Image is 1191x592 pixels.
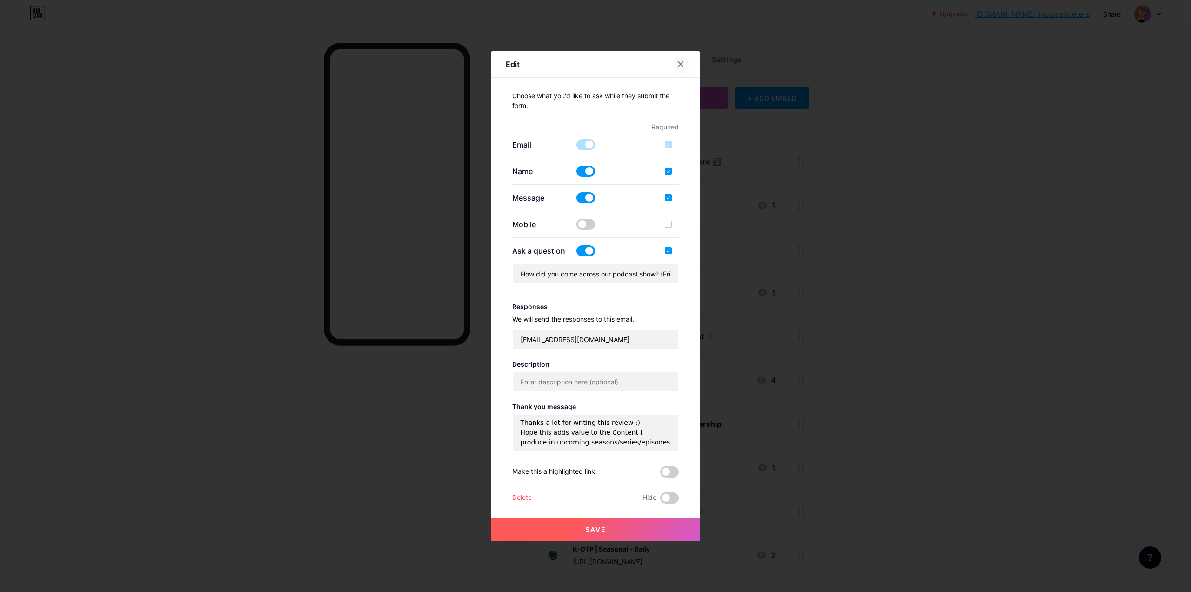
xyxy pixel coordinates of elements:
input: name@example.com [513,330,679,349]
div: Delete [512,492,532,504]
span: Hide [642,492,656,504]
p: Email [512,139,568,150]
p: Choose what you'd like to ask while they submit the form. [512,91,679,116]
p: Ask a question [512,245,568,256]
p: Message [512,192,568,203]
h3: Thank you message [512,403,679,410]
p: Required [512,122,679,132]
button: Save [491,518,700,541]
h3: Responses [512,303,679,310]
p: Mobile [512,219,568,230]
input: Enter description here (optional) [513,372,679,391]
div: Make this a highlighted link [512,466,595,478]
h3: Description [512,360,679,368]
p: Name [512,166,568,177]
span: Save [585,525,606,533]
p: We will send the responses to this email. [512,314,679,324]
input: Enter your question [513,264,679,283]
div: Edit [506,59,520,70]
